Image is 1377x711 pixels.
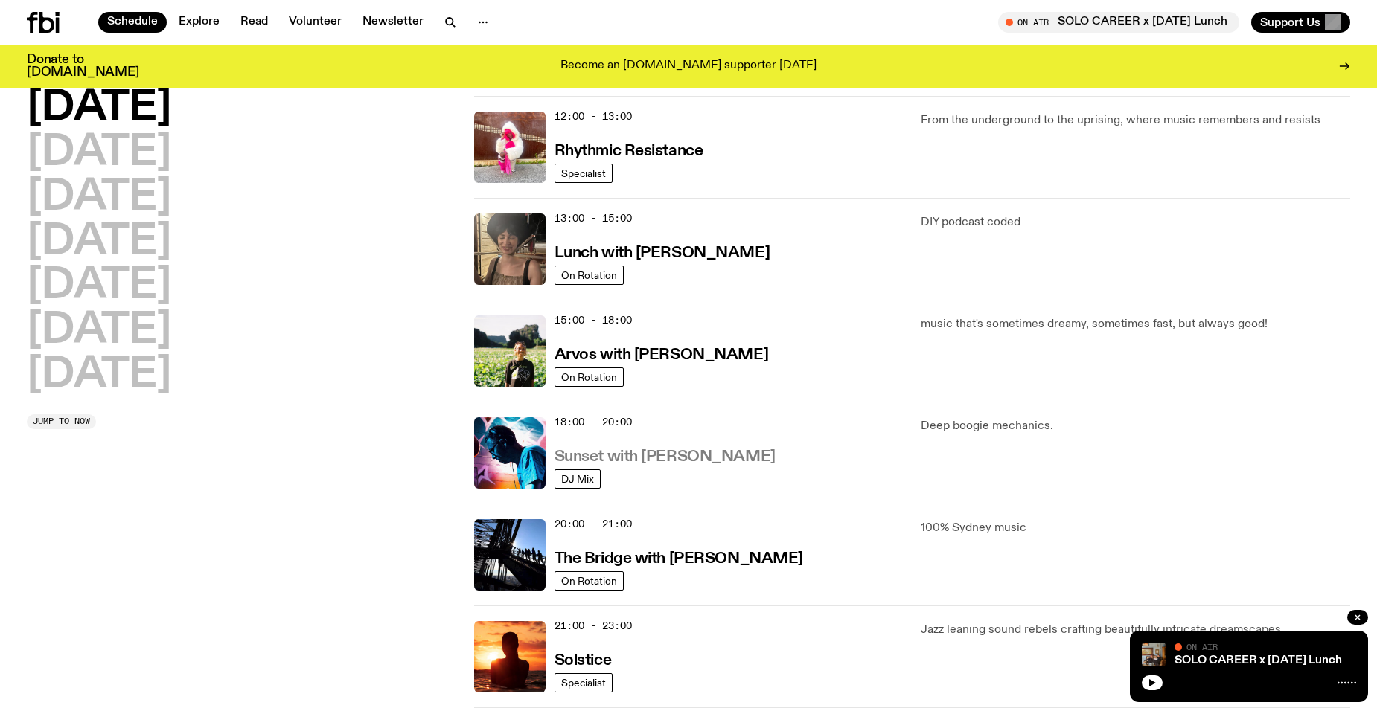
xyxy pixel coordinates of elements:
p: music that's sometimes dreamy, sometimes fast, but always good! [921,315,1350,333]
p: DIY podcast coded [921,213,1350,231]
h3: The Bridge with [PERSON_NAME] [555,551,803,567]
span: Specialist [561,167,606,178]
a: Volunteer [280,12,351,33]
button: [DATE] [27,310,171,352]
h3: Arvos with [PERSON_NAME] [555,347,768,363]
a: On Rotation [555,367,624,387]
img: Attu crouches on gravel in front of a brown wall. They are wearing a white fur coat with a hood, ... [474,112,546,183]
a: Rhythmic Resistance [555,141,703,159]
span: On Rotation [561,269,617,280]
img: Bri is smiling and wearing a black t-shirt. She is standing in front of a lush, green field. Ther... [474,315,546,387]
span: 20:00 - 21:00 [555,517,632,531]
a: Schedule [98,12,167,33]
a: Lunch with [PERSON_NAME] [555,242,770,261]
button: [DATE] [27,88,171,129]
span: Support Us [1260,16,1320,29]
span: On Rotation [561,575,617,586]
p: 100% Sydney music [921,519,1350,537]
a: The Bridge with [PERSON_NAME] [555,548,803,567]
a: Newsletter [354,12,432,33]
a: Specialist [555,673,613,692]
p: From the underground to the uprising, where music remembers and resists [921,112,1350,129]
button: Jump to now [27,414,96,429]
a: On Rotation [555,266,624,285]
p: Become an [DOMAIN_NAME] supporter [DATE] [560,59,817,73]
button: Support Us [1251,12,1350,33]
a: On Rotation [555,571,624,591]
img: solo career 4 slc [1142,643,1166,666]
p: Jazz leaning sound rebels crafting beautifully intricate dreamscapes. [921,621,1350,639]
button: [DATE] [27,355,171,396]
a: SOLO CAREER x [DATE] Lunch [1175,654,1342,666]
h3: Solstice [555,653,611,669]
p: Deep boogie mechanics. [921,417,1350,435]
span: Jump to now [33,417,90,425]
button: [DATE] [27,132,171,174]
h3: Sunset with [PERSON_NAME] [555,449,776,465]
span: Specialist [561,677,606,688]
span: On Rotation [561,371,617,382]
span: 15:00 - 18:00 [555,313,632,327]
a: Explore [170,12,229,33]
h3: Rhythmic Resistance [555,144,703,159]
a: Specialist [555,164,613,183]
span: DJ Mix [561,473,594,484]
img: Simon Caldwell stands side on, looking downwards. He has headphones on. Behind him is a brightly ... [474,417,546,489]
img: People climb Sydney's Harbour Bridge [474,519,546,591]
a: Read [231,12,277,33]
button: [DATE] [27,266,171,307]
a: Solstice [555,650,611,669]
span: 21:00 - 23:00 [555,619,632,633]
button: On AirSOLO CAREER x [DATE] Lunch [998,12,1239,33]
a: DJ Mix [555,469,601,489]
h3: Lunch with [PERSON_NAME] [555,245,770,261]
img: A girl standing in the ocean as waist level, staring into the rise of the sun. [474,621,546,692]
button: [DATE] [27,177,171,219]
span: 18:00 - 20:00 [555,415,632,429]
button: [DATE] [27,222,171,263]
h3: Donate to [DOMAIN_NAME] [27,54,139,79]
span: 12:00 - 13:00 [555,109,632,123]
span: 13:00 - 15:00 [555,211,632,225]
span: On Air [1186,642,1218,652]
a: Sunset with [PERSON_NAME] [555,446,776,465]
a: Arvos with [PERSON_NAME] [555,344,768,363]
